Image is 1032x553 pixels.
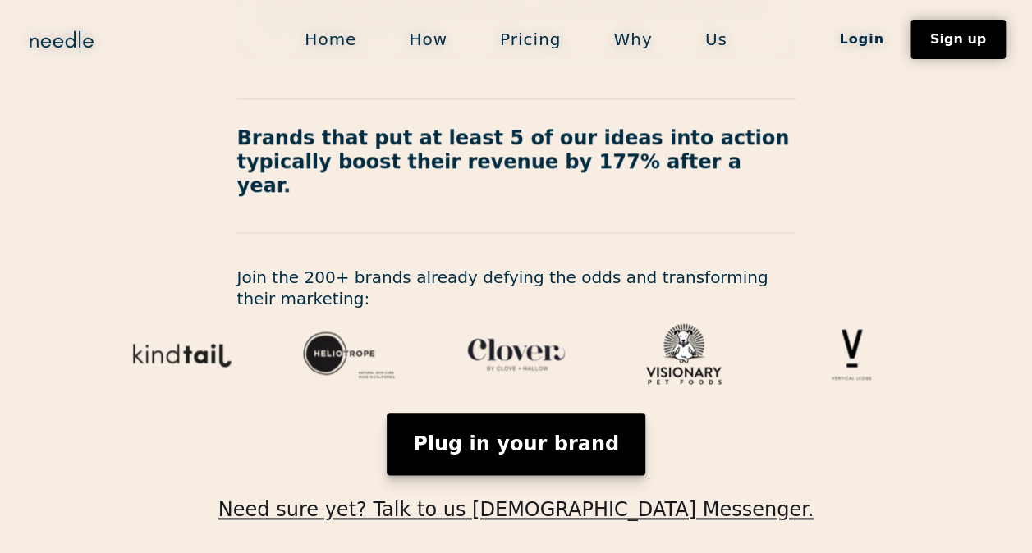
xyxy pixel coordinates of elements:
[910,20,1006,59] a: Sign up
[474,22,587,57] a: Pricing
[218,475,814,521] a: Need sure yet? Talk to us [DEMOGRAPHIC_DATA] Messenger.
[237,267,796,309] p: Join the 200+ brands already defying the odds and transforming their marketing:
[387,413,645,475] a: Plug in your brand
[278,22,383,57] a: Home
[813,25,910,53] a: Login
[383,22,474,57] a: How
[930,33,986,46] div: Sign up
[679,22,754,57] a: Us
[587,22,678,57] a: Why
[237,126,796,197] p: Brands that put at least 5 of our ideas into action typically boost their revenue by 177% after a...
